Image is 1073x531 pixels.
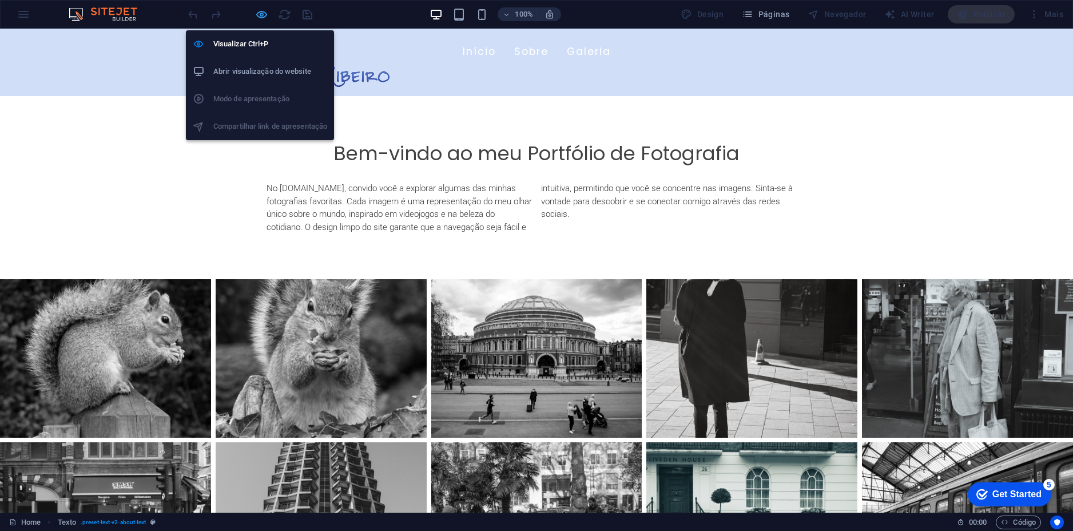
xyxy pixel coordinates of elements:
[969,516,987,529] span: 00 00
[267,153,806,205] p: No [DOMAIN_NAME], convido você a explorar algumas das minhas fotografias favoritas. Cada imagem é...
[996,516,1041,529] button: Código
[267,113,806,137] h2: Bem-vindo ao meu Portfólio de Fotografia
[977,518,979,526] span: :
[514,9,549,38] a: Sobre
[9,516,41,529] a: Clique para cancelar a seleção. Clique duas vezes para abrir as Páginas
[567,9,611,38] a: Galeria
[498,7,538,21] button: 100%
[1001,516,1036,529] span: Código
[545,9,555,19] i: Ao redimensionar, ajusta automaticamente o nível de zoom para caber no dispositivo escolhido.
[742,9,789,20] span: Páginas
[515,7,533,21] h6: 100%
[213,37,327,51] h6: Visualizar Ctrl+P
[34,13,83,23] div: Get Started
[676,5,728,23] div: Design (Ctrl+Alt+Y)
[957,516,987,529] h6: Tempo de sessão
[66,7,152,21] img: Editor Logo
[9,6,93,30] div: Get Started 5 items remaining, 0% complete
[1050,516,1064,529] button: Usercentrics
[463,9,496,38] a: Início
[85,2,96,14] div: 5
[150,519,156,525] i: Este elemento é uma predefinição personalizável
[58,516,76,529] span: Clique para selecionar. Clique duas vezes para editar
[58,516,156,529] nav: breadcrumb
[737,5,794,23] button: Páginas
[213,65,327,78] h6: Abrir visualização do website
[81,516,146,529] span: . preset-text-v2-about-text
